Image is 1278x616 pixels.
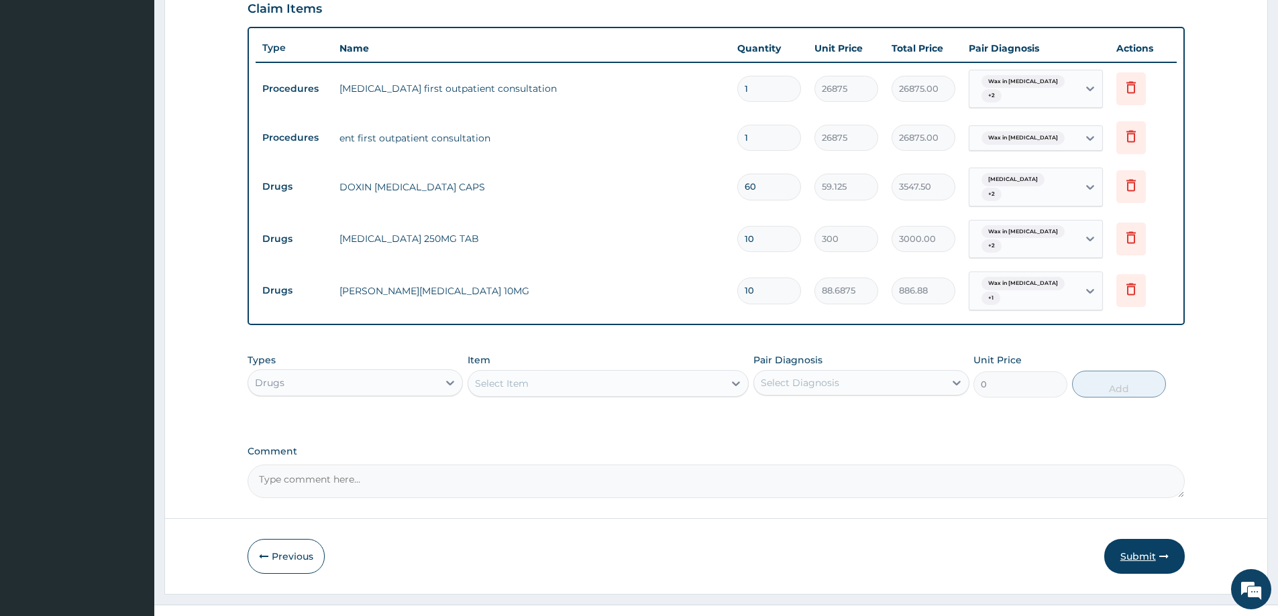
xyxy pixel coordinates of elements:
td: [PERSON_NAME][MEDICAL_DATA] 10MG [333,278,731,304]
h3: Claim Items [248,2,322,17]
td: [MEDICAL_DATA] 250MG TAB [333,225,731,252]
div: Drugs [255,376,284,389]
th: Quantity [731,35,808,62]
span: Wax in [MEDICAL_DATA] [981,277,1065,290]
span: + 2 [981,89,1002,103]
span: + 2 [981,239,1002,253]
div: Minimize live chat window [220,7,252,39]
label: Unit Price [973,353,1022,367]
span: + 1 [981,292,1000,305]
div: Select Diagnosis [761,376,839,389]
label: Types [248,355,276,366]
td: Drugs [256,278,333,303]
td: ent first outpatient consultation [333,125,731,151]
span: We're online! [78,169,185,304]
td: [MEDICAL_DATA] first outpatient consultation [333,75,731,102]
div: Chat with us now [70,75,225,93]
span: Wax in [MEDICAL_DATA] [981,75,1065,88]
td: Drugs [256,227,333,251]
th: Total Price [885,35,962,62]
th: Unit Price [808,35,885,62]
button: Previous [248,539,325,574]
button: Submit [1104,539,1185,574]
td: DOXIN [MEDICAL_DATA] CAPS [333,174,731,200]
th: Name [333,35,731,62]
th: Pair Diagnosis [962,35,1110,62]
textarea: Type your message and hit 'Enter' [7,366,256,413]
img: d_794563401_company_1708531726252_794563401 [25,67,54,101]
label: Pair Diagnosis [753,353,822,367]
span: [MEDICAL_DATA] [981,173,1045,186]
div: Select Item [475,377,529,390]
button: Add [1072,371,1166,397]
span: Wax in [MEDICAL_DATA] [981,225,1065,239]
span: + 2 [981,188,1002,201]
td: Procedures [256,125,333,150]
label: Item [468,353,490,367]
th: Actions [1110,35,1177,62]
span: Wax in [MEDICAL_DATA] [981,131,1065,145]
th: Type [256,36,333,60]
td: Procedures [256,76,333,101]
label: Comment [248,446,1185,457]
td: Drugs [256,174,333,199]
